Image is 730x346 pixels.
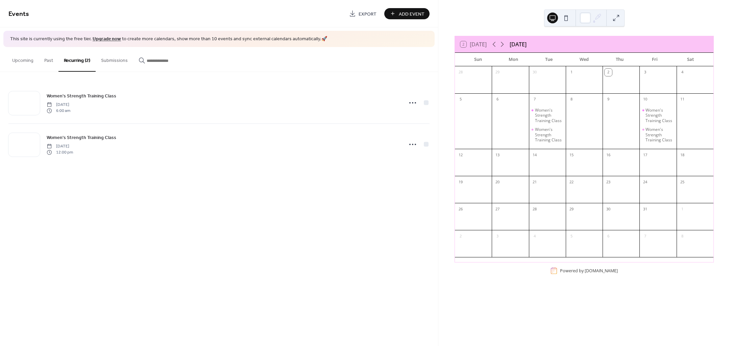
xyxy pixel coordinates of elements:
div: Sat [673,53,708,66]
div: Fri [637,53,673,66]
div: 7 [641,232,649,240]
div: 10 [641,96,649,103]
div: 19 [457,178,464,186]
div: 31 [641,205,649,213]
span: [DATE] [47,143,73,149]
div: 4 [679,69,686,76]
div: Mon [496,53,531,66]
div: 3 [641,69,649,76]
span: 12:00 pm [47,149,73,156]
div: 1 [568,69,575,76]
div: Women's Strength Training Class [646,127,674,143]
span: This site is currently using the free tier. to create more calendars, show more than 10 events an... [10,36,327,43]
button: Submissions [96,47,133,71]
a: [DOMAIN_NAME] [585,268,618,274]
div: 2 [605,69,612,76]
div: 14 [531,151,538,159]
div: 26 [457,205,464,213]
span: 6:00 am [47,108,70,114]
button: Recurring (2) [58,47,96,72]
div: Women's Strength Training Class [535,108,563,123]
div: 29 [568,205,575,213]
div: 12 [457,151,464,159]
div: 13 [494,151,501,159]
div: 24 [641,178,649,186]
div: 15 [568,151,575,159]
div: 25 [679,178,686,186]
div: 21 [531,178,538,186]
div: Women's Strength Training Class [639,127,676,143]
button: Upcoming [7,47,39,71]
div: 11 [679,96,686,103]
div: 28 [457,69,464,76]
div: Women's Strength Training Class [529,127,566,143]
div: Sun [460,53,496,66]
div: 17 [641,151,649,159]
div: 5 [457,96,464,103]
div: 30 [531,69,538,76]
div: 8 [568,96,575,103]
div: Women's Strength Training Class [535,127,563,143]
div: 23 [605,178,612,186]
div: Women's Strength Training Class [646,108,674,123]
div: 3 [494,232,501,240]
div: [DATE] [510,40,527,48]
div: Thu [602,53,637,66]
div: Women's Strength Training Class [529,108,566,123]
div: 5 [568,232,575,240]
div: Powered by [560,268,618,274]
div: Women's Strength Training Class [639,108,676,123]
a: Upgrade now [93,34,121,44]
div: 7 [531,96,538,103]
div: 29 [494,69,501,76]
div: 1 [679,205,686,213]
div: 2 [457,232,464,240]
span: Women's Strength Training Class [47,92,116,99]
span: Add Event [399,10,424,18]
span: [DATE] [47,101,70,108]
a: Export [344,8,382,19]
div: Tue [531,53,566,66]
button: Past [39,47,58,71]
div: 8 [679,232,686,240]
a: Women's Strength Training Class [47,92,116,100]
button: Add Event [384,8,430,19]
div: 6 [494,96,501,103]
div: 6 [605,232,612,240]
div: 22 [568,178,575,186]
div: Wed [566,53,602,66]
div: 20 [494,178,501,186]
div: 18 [679,151,686,159]
div: 9 [605,96,612,103]
span: Events [8,7,29,21]
a: Women's Strength Training Class [47,134,116,141]
div: 28 [531,205,538,213]
div: 27 [494,205,501,213]
div: 30 [605,205,612,213]
div: 16 [605,151,612,159]
span: Export [359,10,376,18]
div: 4 [531,232,538,240]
